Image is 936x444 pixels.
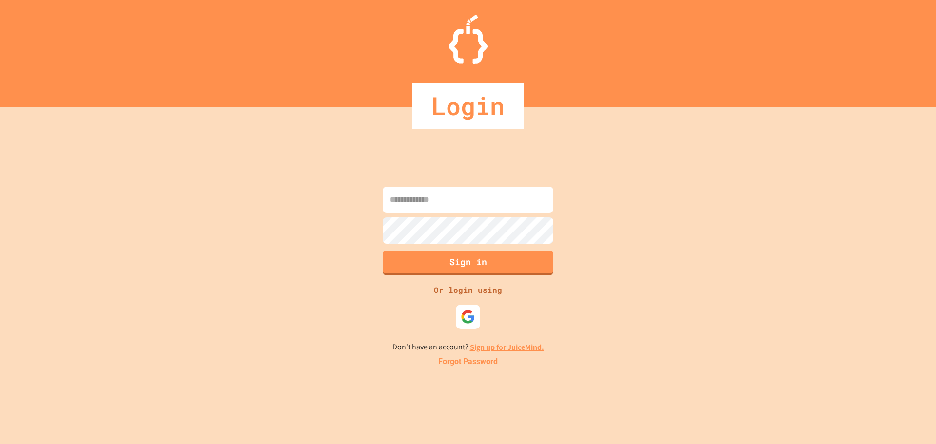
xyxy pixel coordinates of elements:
[461,309,475,324] img: google-icon.svg
[470,342,544,352] a: Sign up for JuiceMind.
[392,341,544,353] p: Don't have an account?
[412,83,524,129] div: Login
[448,15,487,64] img: Logo.svg
[429,284,507,296] div: Or login using
[383,251,553,275] button: Sign in
[438,356,498,367] a: Forgot Password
